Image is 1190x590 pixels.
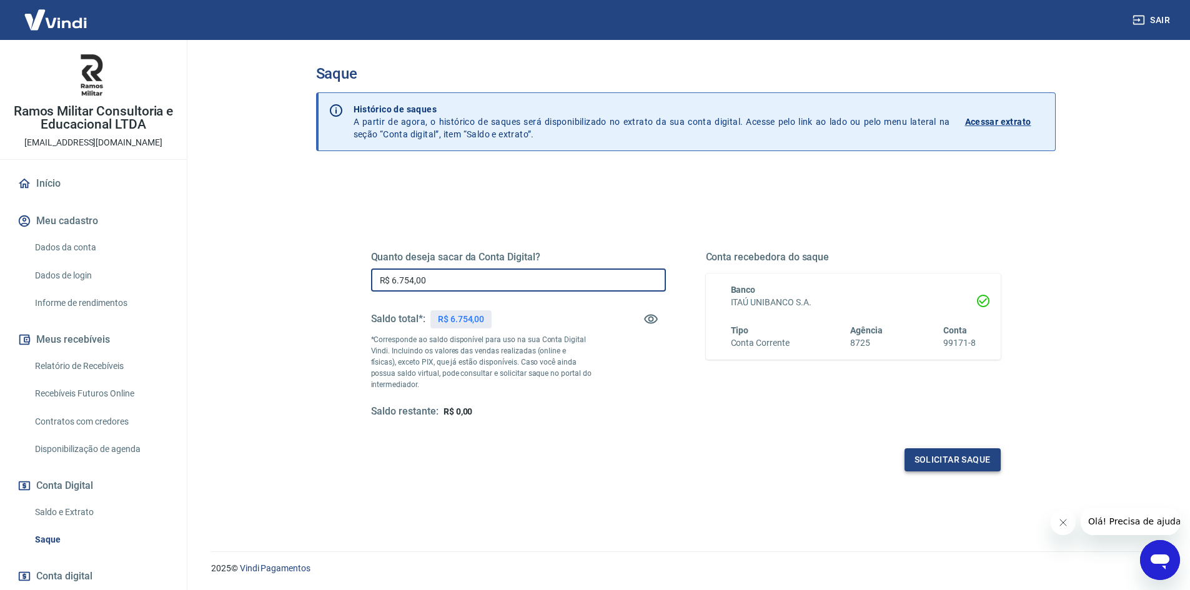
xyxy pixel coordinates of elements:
[354,103,950,116] p: Histórico de saques
[1140,540,1180,580] iframe: Botão para abrir a janela de mensagens
[943,337,976,350] h6: 99171-8
[444,406,473,416] span: R$ 0,00
[15,563,172,590] a: Conta digital
[371,313,425,325] h5: Saldo total*:
[30,235,172,260] a: Dados da conta
[371,251,666,263] h5: Quanto deseja sacar da Conta Digital?
[731,337,790,350] h6: Conta Corrente
[36,568,92,585] span: Conta digital
[30,263,172,288] a: Dados de login
[30,353,172,379] a: Relatório de Recebíveis
[30,436,172,462] a: Disponibilização de agenda
[240,563,310,573] a: Vindi Pagamentos
[706,251,1001,263] h5: Conta recebedora do saque
[850,325,883,335] span: Agência
[15,207,172,235] button: Meu cadastro
[354,103,950,140] p: A partir de agora, o histórico de saques será disponibilizado no extrato da sua conta digital. Ac...
[1051,510,1076,535] iframe: Fechar mensagem
[943,325,967,335] span: Conta
[438,313,484,326] p: R$ 6.754,00
[371,334,592,390] p: *Corresponde ao saldo disponível para uso na sua Conta Digital Vindi. Incluindo os valores das ve...
[30,409,172,435] a: Contratos com credores
[965,116,1031,128] p: Acessar extrato
[7,9,105,19] span: Olá! Precisa de ajuda?
[905,448,1001,471] button: Solicitar saque
[316,65,1056,82] h3: Saque
[965,103,1045,140] a: Acessar extrato
[371,405,439,418] h5: Saldo restante:
[15,326,172,353] button: Meus recebíveis
[211,562,1160,575] p: 2025 ©
[15,1,96,39] img: Vindi
[15,170,172,197] a: Início
[1081,508,1180,535] iframe: Mensagem da empresa
[30,499,172,525] a: Saldo e Extrato
[30,527,172,553] a: Saque
[1130,9,1175,32] button: Sair
[731,285,756,295] span: Banco
[731,325,749,335] span: Tipo
[731,296,976,309] h6: ITAÚ UNIBANCO S.A.
[850,337,883,350] h6: 8725
[30,290,172,316] a: Informe de rendimentos
[30,381,172,406] a: Recebíveis Futuros Online
[15,472,172,499] button: Conta Digital
[10,105,177,131] p: Ramos Militar Consultoria e Educacional LTDA
[24,136,162,149] p: [EMAIL_ADDRESS][DOMAIN_NAME]
[69,50,119,100] img: 2a6cf7bb-650d-4bac-9af2-d39e24b9acdc.jpeg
